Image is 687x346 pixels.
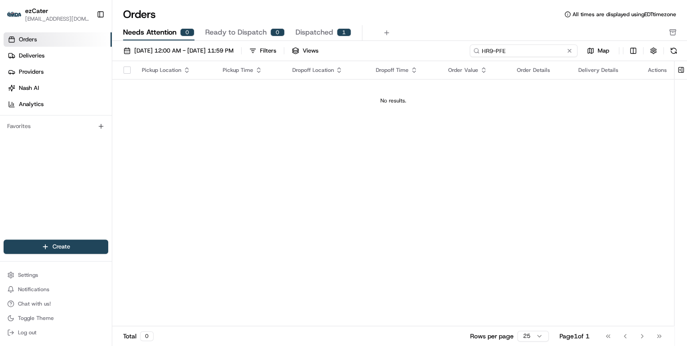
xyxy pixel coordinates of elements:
div: Dropoff Location [292,67,361,74]
span: Needs Attention [123,27,176,38]
a: Providers [4,65,112,79]
div: Pickup Location [142,67,208,74]
a: Deliveries [4,49,112,63]
a: 📗Knowledge Base [5,127,72,143]
button: ezCaterezCater[EMAIL_ADDRESS][DOMAIN_NAME] [4,4,93,25]
img: 1736555255976-a54dd68f-1ca7-489b-9aae-adbdc363a1c4 [9,86,25,102]
span: Orders [19,35,37,44]
span: Notifications [18,286,49,293]
div: 0 [180,28,194,36]
span: API Documentation [85,130,144,139]
button: Toggle Theme [4,312,108,324]
div: 💻 [76,131,83,138]
span: Nash AI [19,84,39,92]
a: Powered byPylon [63,152,109,159]
span: Providers [19,68,44,76]
a: Orders [4,32,112,47]
div: 0 [270,28,285,36]
div: Dropoff Time [376,67,434,74]
button: Views [288,44,322,57]
button: Map [581,45,615,56]
span: Analytics [19,100,44,108]
a: 💻API Documentation [72,127,148,143]
span: Settings [18,271,38,279]
div: Pickup Time [223,67,277,74]
button: [DATE] 12:00 AM - [DATE] 11:59 PM [119,44,238,57]
div: Start new chat [31,86,147,95]
img: Nash [9,9,27,27]
button: Log out [4,326,108,339]
div: Delivery Details [578,67,634,74]
button: Settings [4,269,108,281]
p: Welcome 👋 [9,36,163,50]
span: Map [598,47,609,55]
input: Type to search [470,44,577,57]
div: Order Details [517,67,564,74]
p: Rows per page [470,332,514,341]
a: Nash AI [4,81,112,95]
div: 1 [337,28,351,36]
div: 📗 [9,131,16,138]
button: Create [4,240,108,254]
span: Log out [18,329,36,336]
a: Analytics [4,97,112,111]
div: Filters [260,47,276,55]
span: Deliveries [19,52,44,60]
div: Actions [648,67,667,74]
div: 0 [140,331,154,341]
button: Filters [245,44,280,57]
button: Notifications [4,283,108,296]
span: Toggle Theme [18,315,54,322]
div: Favorites [4,119,108,133]
div: Page 1 of 1 [559,332,590,341]
span: All times are displayed using EDT timezone [572,11,676,18]
span: Knowledge Base [18,130,69,139]
input: Clear [23,58,148,67]
span: Dispatched [295,27,333,38]
span: Ready to Dispatch [205,27,267,38]
span: Pylon [89,152,109,159]
span: Views [303,47,318,55]
div: No results. [116,97,670,104]
button: [EMAIL_ADDRESS][DOMAIN_NAME] [25,15,89,22]
button: ezCater [25,6,48,15]
button: Refresh [667,44,680,57]
span: Create [53,243,70,251]
button: Start new chat [153,89,163,99]
img: ezCater [7,12,22,18]
button: Chat with us! [4,297,108,310]
h1: Orders [123,7,156,22]
div: Total [123,331,154,341]
span: Chat with us! [18,300,51,307]
div: We're available if you need us! [31,95,114,102]
div: Order Value [448,67,502,74]
span: [DATE] 12:00 AM - [DATE] 11:59 PM [134,47,233,55]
